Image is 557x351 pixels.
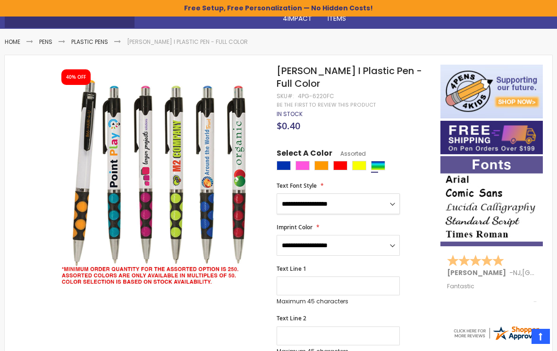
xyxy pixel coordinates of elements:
strong: SKU [277,92,294,100]
div: Availability [277,110,303,118]
span: [PERSON_NAME] [447,268,509,277]
p: Maximum 45 characters [277,298,400,305]
span: Assorted [332,150,366,158]
span: Text Line 1 [277,265,306,273]
div: Blue [277,161,291,170]
a: Pens [39,38,52,46]
img: Free shipping on orders over $199 [440,121,543,154]
li: [PERSON_NAME] I Plastic Pen - Full Color [127,38,248,46]
img: font-personalization-examples [440,156,543,246]
span: Text Font Style [277,182,317,190]
a: Be the first to review this product [277,101,376,109]
div: Pink [295,161,310,170]
span: Text Line 2 [277,314,306,322]
div: 4PG-6220FC [298,92,334,100]
div: Yellow [352,161,366,170]
div: 40% OFF [66,74,86,81]
div: Red [333,161,347,170]
a: 4pens.com certificate URL [452,335,543,343]
img: 4pens.com widget logo [452,325,543,342]
span: NJ [513,268,521,277]
div: Fantastic [447,283,536,303]
a: Home [5,38,20,46]
span: In stock [277,110,303,118]
span: Imprint Color [277,223,312,231]
a: Plastic Pens [71,38,108,46]
span: $0.40 [277,119,300,132]
span: [PERSON_NAME] I Plastic Pen - Full Color [277,64,422,90]
img: assorted-madeline-full-color.jpg [53,78,264,289]
div: Assorted [371,161,385,170]
iframe: Google Customer Reviews [479,326,557,351]
img: 4pens 4 kids [440,65,543,119]
div: Orange [314,161,329,170]
span: Select A Color [277,148,332,161]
